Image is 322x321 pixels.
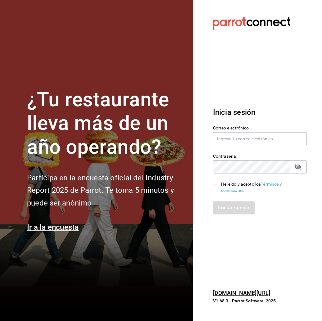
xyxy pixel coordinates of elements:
[213,107,307,118] h3: Inicia sesión
[213,132,307,145] input: Ingresa tu correo electrónico
[27,88,186,159] h1: ¿Tu restaurante lleva más de un año operando?
[213,154,307,158] label: Contraseña
[213,126,307,130] label: Correo electrónico
[213,298,307,304] p: V1.68.3 - Parrot Software, 2025.
[221,181,302,194] div: He leído y acepto los
[27,172,186,210] h2: Participa en la encuesta oficial del Industry Report 2025 de Parrot. Te toma 5 minutos y puede se...
[293,162,303,172] button: passwordField
[221,182,282,193] a: Términos y condiciones.
[213,290,270,296] a: [DOMAIN_NAME][URL]
[27,223,79,232] a: Ir a la encuesta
